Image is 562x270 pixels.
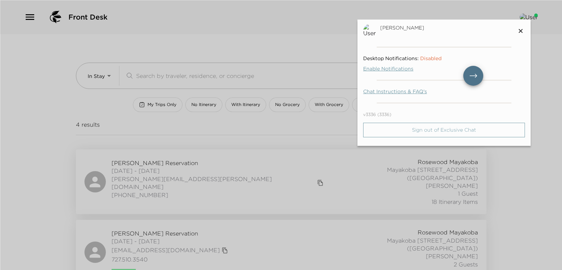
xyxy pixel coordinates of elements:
[363,89,514,94] a: Chat Instructions & FAQ's
[363,67,514,71] a: Enable Notifications
[363,112,391,117] span: v3336 (3336)
[380,25,470,31] span: [PERSON_NAME]
[363,56,514,61] span: Desktop Notifications:
[363,24,377,38] img: User
[420,55,442,62] span: Disabled
[412,127,476,133] p: Sign out of Exclusive Chat
[363,123,525,137] button: Sign out of Exclusive Chat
